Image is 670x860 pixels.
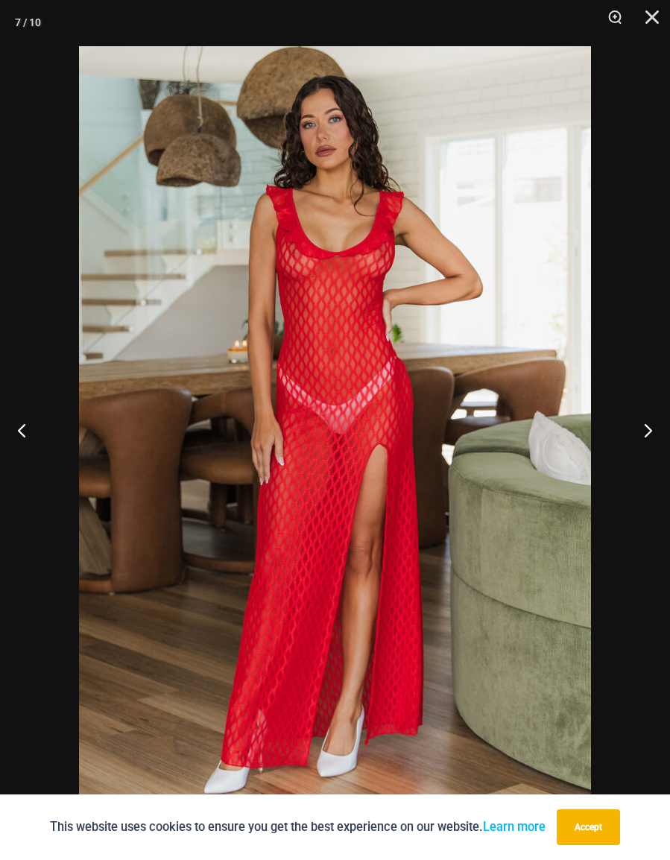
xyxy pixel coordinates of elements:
button: Accept [557,809,620,845]
button: Next [614,393,670,467]
img: Sometimes Red 587 Dress 01 [79,46,591,814]
p: This website uses cookies to ensure you get the best experience on our website. [50,817,546,837]
a: Learn more [483,820,546,834]
div: 7 / 10 [15,11,41,34]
